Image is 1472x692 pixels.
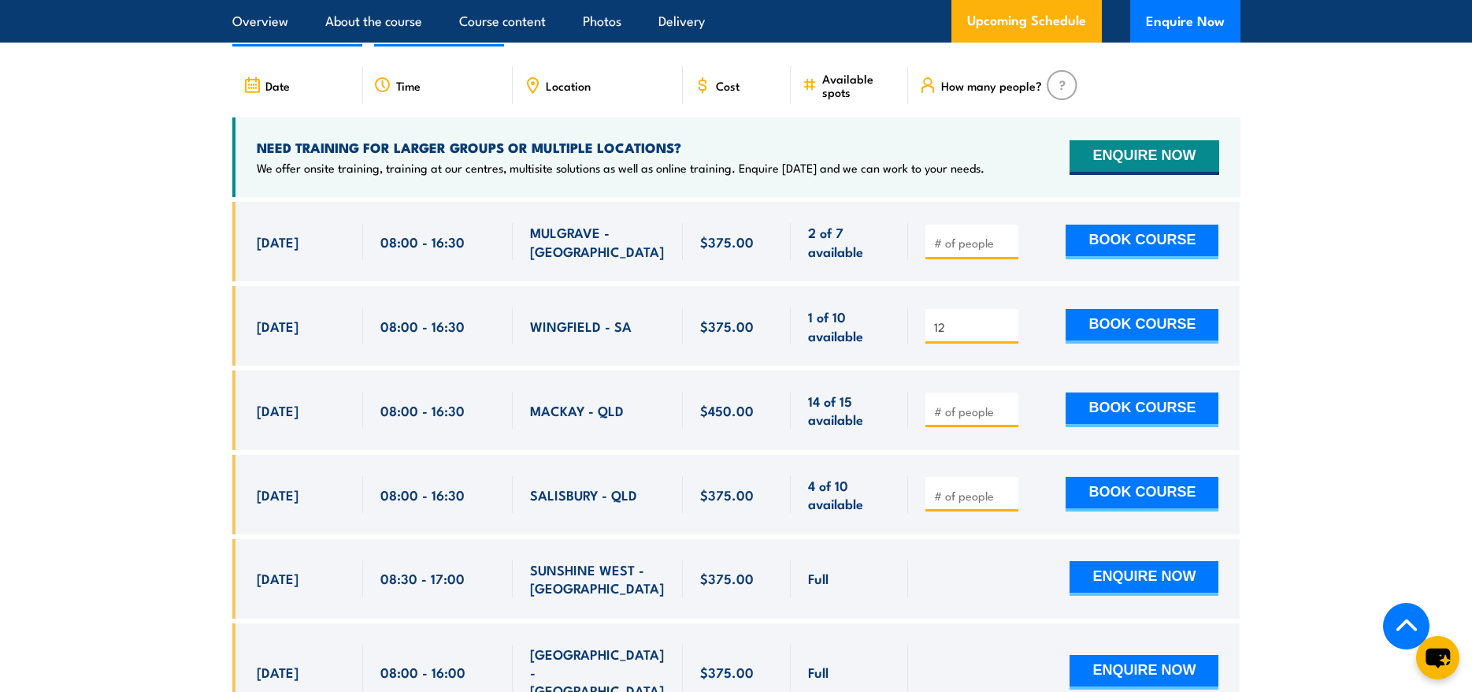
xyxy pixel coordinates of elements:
[530,401,624,419] span: MACKAY - QLD
[380,233,465,251] span: 08:00 - 16:30
[822,72,897,99] span: Available spots
[380,401,465,419] span: 08:00 - 16:30
[1070,655,1218,690] button: ENQUIRE NOW
[716,79,740,92] span: Cost
[1070,140,1218,175] button: ENQUIRE NOW
[257,486,298,504] span: [DATE]
[808,663,829,681] span: Full
[546,79,591,92] span: Location
[1066,393,1218,427] button: BOOK COURSE
[1416,636,1459,679] button: chat-button
[934,404,1013,419] input: # of people
[265,79,290,92] span: Date
[700,401,754,419] span: $450.00
[808,223,891,260] span: 2 of 7 available
[1070,561,1218,596] button: ENQUIRE NOW
[1066,225,1218,259] button: BOOK COURSE
[257,401,298,419] span: [DATE]
[530,560,666,597] span: SUNSHINE WEST - [GEOGRAPHIC_DATA]
[257,160,984,176] p: We offer onsite training, training at our centres, multisite solutions as well as online training...
[934,319,1013,335] input: # of people
[808,307,891,344] span: 1 of 10 available
[257,139,984,156] h4: NEED TRAINING FOR LARGER GROUPS OR MULTIPLE LOCATIONS?
[257,317,298,335] span: [DATE]
[257,233,298,251] span: [DATE]
[530,317,632,335] span: WINGFIELD - SA
[257,663,298,681] span: [DATE]
[941,79,1042,92] span: How many people?
[700,317,754,335] span: $375.00
[530,223,666,260] span: MULGRAVE - [GEOGRAPHIC_DATA]
[700,486,754,504] span: $375.00
[700,233,754,251] span: $375.00
[1066,309,1218,344] button: BOOK COURSE
[380,569,465,587] span: 08:30 - 17:00
[380,317,465,335] span: 08:00 - 16:30
[257,569,298,587] span: [DATE]
[700,663,754,681] span: $375.00
[380,663,465,681] span: 08:00 - 16:00
[808,569,829,587] span: Full
[396,79,421,92] span: Time
[380,486,465,504] span: 08:00 - 16:30
[530,486,637,504] span: SALISBURY - QLD
[934,488,1013,504] input: # of people
[700,569,754,587] span: $375.00
[1066,477,1218,512] button: BOOK COURSE
[808,392,891,429] span: 14 of 15 available
[934,235,1013,251] input: # of people
[808,476,891,513] span: 4 of 10 available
